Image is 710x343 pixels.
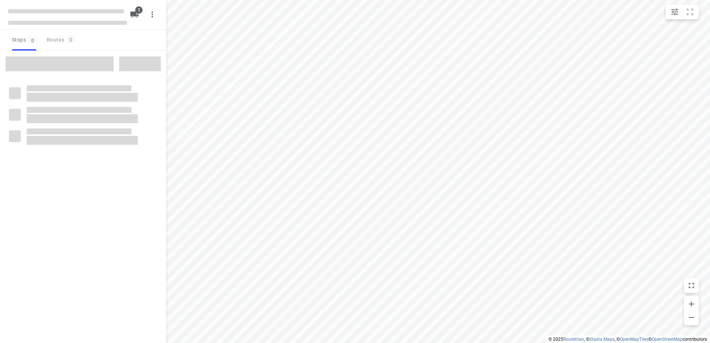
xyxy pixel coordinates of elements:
[563,337,584,342] a: Routetitan
[652,337,683,342] a: OpenStreetMap
[548,337,707,342] li: © 2025 , © , © © contributors
[667,4,682,19] button: Map settings
[589,337,615,342] a: Stadia Maps
[666,4,699,19] div: small contained button group
[620,337,648,342] a: OpenMapTiles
